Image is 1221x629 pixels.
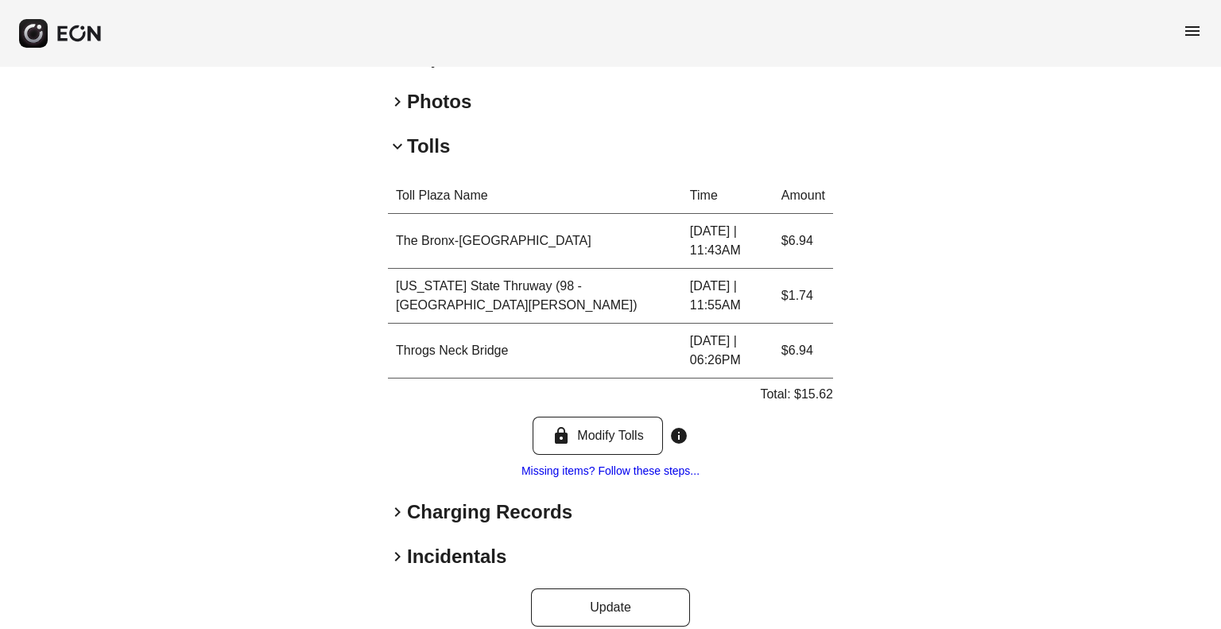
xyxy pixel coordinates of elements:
[682,178,773,214] th: Time
[388,214,682,269] td: The Bronx-[GEOGRAPHIC_DATA]
[669,426,688,445] span: info
[407,89,471,115] h2: Photos
[1183,21,1202,41] span: menu
[388,178,682,214] th: Toll Plaza Name
[407,544,506,569] h2: Incidentals
[760,385,833,404] p: Total: $15.62
[531,588,690,627] button: Update
[552,426,571,445] span: lock
[388,269,682,324] td: [US_STATE] State Thruway (98 - [GEOGRAPHIC_DATA][PERSON_NAME])
[773,269,833,324] td: $1.74
[773,324,833,379] td: $6.94
[388,547,407,566] span: keyboard_arrow_right
[388,503,407,522] span: keyboard_arrow_right
[388,92,407,111] span: keyboard_arrow_right
[682,269,773,324] td: [DATE] | 11:55AM
[521,464,700,477] a: Missing items? Follow these steps...
[682,324,773,379] td: [DATE] | 06:26PM
[388,137,407,156] span: keyboard_arrow_down
[533,417,662,455] button: Modify Tolls
[407,499,572,525] h2: Charging Records
[407,134,450,159] h2: Tolls
[773,214,833,269] td: $6.94
[773,178,833,214] th: Amount
[682,214,773,269] td: [DATE] | 11:43AM
[388,324,682,379] td: Throgs Neck Bridge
